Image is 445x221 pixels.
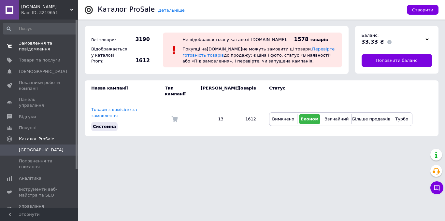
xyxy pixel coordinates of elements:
[301,117,319,121] span: Економ
[299,114,320,124] button: Економ
[362,54,432,67] a: Поповнити баланс
[21,10,78,16] div: Ваш ID: 3219651
[324,117,349,121] span: Звичайний
[310,37,328,42] span: товарів
[19,186,60,198] span: Інструменти веб-майстра та SEO
[362,33,379,38] span: Баланс:
[91,107,137,118] a: Товари з комісією за замовлення
[395,117,408,121] span: Турбо
[230,80,263,102] td: Товарів
[19,158,60,170] span: Поповнення та списання
[19,114,36,120] span: Відгуки
[263,80,412,102] td: Статус
[19,40,60,52] span: Замовлення та повідомлення
[271,114,295,124] button: Вимкнено
[376,58,417,63] span: Поповнити баланс
[165,80,194,102] td: Тип кампанії
[19,136,54,142] span: Каталог ProSale
[90,35,125,45] div: Всі товари:
[294,36,309,42] span: 1578
[407,5,438,15] button: Створити
[393,114,410,124] button: Турбо
[182,47,335,63] span: Покупці на [DOMAIN_NAME] не можуть замовити ці товари. до продажу: є ціна і фото, статус «В наявн...
[19,57,60,63] span: Товари та послуги
[19,203,60,215] span: Управління сайтом
[194,80,230,102] td: [PERSON_NAME]
[324,114,350,124] button: Звичайний
[93,124,116,129] span: Системна
[230,102,263,136] td: 1612
[127,36,150,43] span: 3190
[169,45,179,55] img: :exclamation:
[352,117,390,121] span: Більше продажів
[353,114,389,124] button: Більше продажів
[412,7,433,12] span: Створити
[182,47,335,57] a: Перевірте готовність товарів
[362,39,384,45] span: 33.33 ₴
[158,8,185,13] a: Детальніше
[98,6,155,13] div: Каталог ProSale
[19,147,64,153] span: [GEOGRAPHIC_DATA]
[19,125,36,131] span: Покупці
[19,69,67,75] span: [DEMOGRAPHIC_DATA]
[3,23,77,35] input: Пошук
[85,80,165,102] td: Назва кампанії
[127,57,150,64] span: 1612
[90,45,125,66] div: Відображається у каталозі Prom:
[19,97,60,108] span: Панель управління
[182,37,288,42] div: Не відображається у каталозі [DOMAIN_NAME]:
[19,175,41,181] span: Аналітика
[272,117,294,121] span: Вимкнено
[19,80,60,91] span: Показники роботи компанії
[171,116,178,122] img: Комісія за замовлення
[430,181,443,194] button: Чат з покупцем
[194,102,230,136] td: 13
[21,4,70,10] span: Shkarpetku.com.ua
